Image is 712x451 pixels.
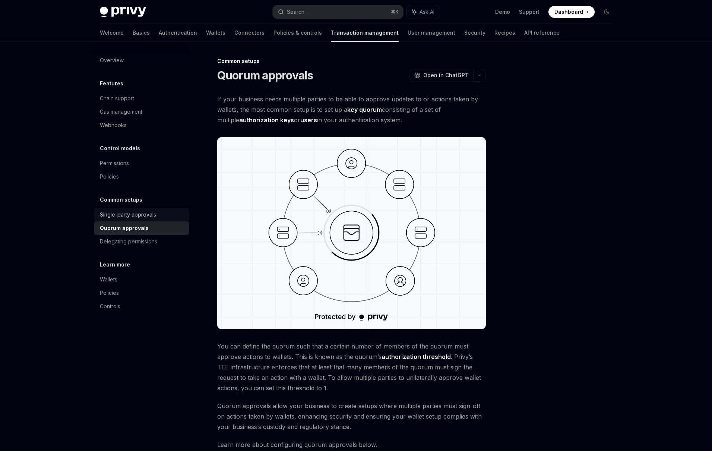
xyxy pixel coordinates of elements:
button: Toggle dark mode [601,6,613,18]
div: Search... [287,7,308,16]
a: Overview [94,54,189,67]
span: Quorum approvals allow your business to create setups where multiple parties must sign-off on act... [217,401,486,432]
div: Delegating permissions [100,237,157,246]
a: Dashboard [548,6,595,18]
a: Chain support [94,92,189,105]
a: Support [519,8,539,16]
span: You can define the quorum such that a certain number of members of the quorum must approve action... [217,341,486,393]
a: Wallets [94,273,189,286]
a: Quorum approvals [94,221,189,235]
div: Single-party approvals [100,210,156,219]
button: Ask AI [407,5,440,19]
a: Recipes [494,24,515,42]
span: If your business needs multiple parties to be able to approve updates to or actions taken by wall... [217,94,486,125]
a: Authentication [159,24,197,42]
img: quorum approval [217,137,486,329]
a: Basics [133,24,150,42]
div: Webhooks [100,121,127,130]
a: Connectors [234,24,265,42]
div: Controls [100,302,120,311]
div: Permissions [100,159,129,168]
a: Demo [495,8,510,16]
a: Single-party approvals [94,208,189,221]
a: authorization keys [239,116,294,124]
div: Wallets [100,275,117,284]
a: Delegating permissions [94,235,189,248]
span: ⌘ K [391,9,399,15]
a: Controls [94,300,189,313]
div: Common setups [217,57,486,65]
span: Dashboard [554,8,583,16]
a: Transaction management [331,24,399,42]
div: Gas management [100,107,142,116]
a: Webhooks [94,119,189,132]
a: Security [464,24,485,42]
a: User management [408,24,455,42]
a: API reference [524,24,560,42]
div: Overview [100,56,124,65]
button: Search...⌘K [273,5,403,19]
a: Permissions [94,157,189,170]
a: Wallets [206,24,225,42]
div: Quorum approvals [100,224,149,233]
a: Welcome [100,24,124,42]
strong: authorization threshold [382,353,451,360]
h5: Learn more [100,260,130,269]
button: Open in ChatGPT [409,69,473,82]
h5: Common setups [100,195,142,204]
a: users [300,116,317,124]
h1: Quorum approvals [217,69,313,82]
img: dark logo [100,7,146,17]
div: Policies [100,172,119,181]
a: Policies [94,286,189,300]
h5: Control models [100,144,140,153]
div: Chain support [100,94,134,103]
a: Gas management [94,105,189,119]
h5: Features [100,79,123,88]
a: key quorum [347,106,382,114]
span: Open in ChatGPT [423,72,469,79]
span: Learn more about configuring quorum approvals below. [217,439,486,450]
a: Policies & controls [273,24,322,42]
a: Policies [94,170,189,183]
div: Policies [100,288,119,297]
span: Ask AI [420,8,434,16]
